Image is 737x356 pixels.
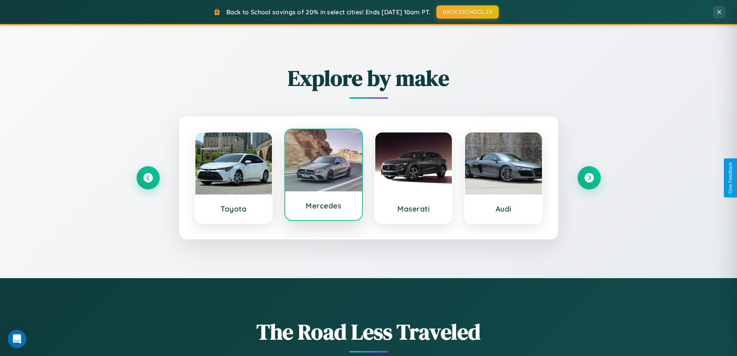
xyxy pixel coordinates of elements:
h3: Audi [473,204,534,213]
h1: The Road Less Traveled [137,317,601,347]
div: Give Feedback [728,162,733,194]
span: Back to School savings of 20% in select cities! Ends [DATE] 10am PT. [226,8,431,16]
h3: Toyota [203,204,265,213]
button: BACK2SCHOOL20 [436,5,499,19]
div: Open Intercom Messenger [8,330,26,348]
h3: Mercedes [293,201,354,210]
h3: Maserati [383,204,445,213]
h2: Explore by make [137,63,601,93]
